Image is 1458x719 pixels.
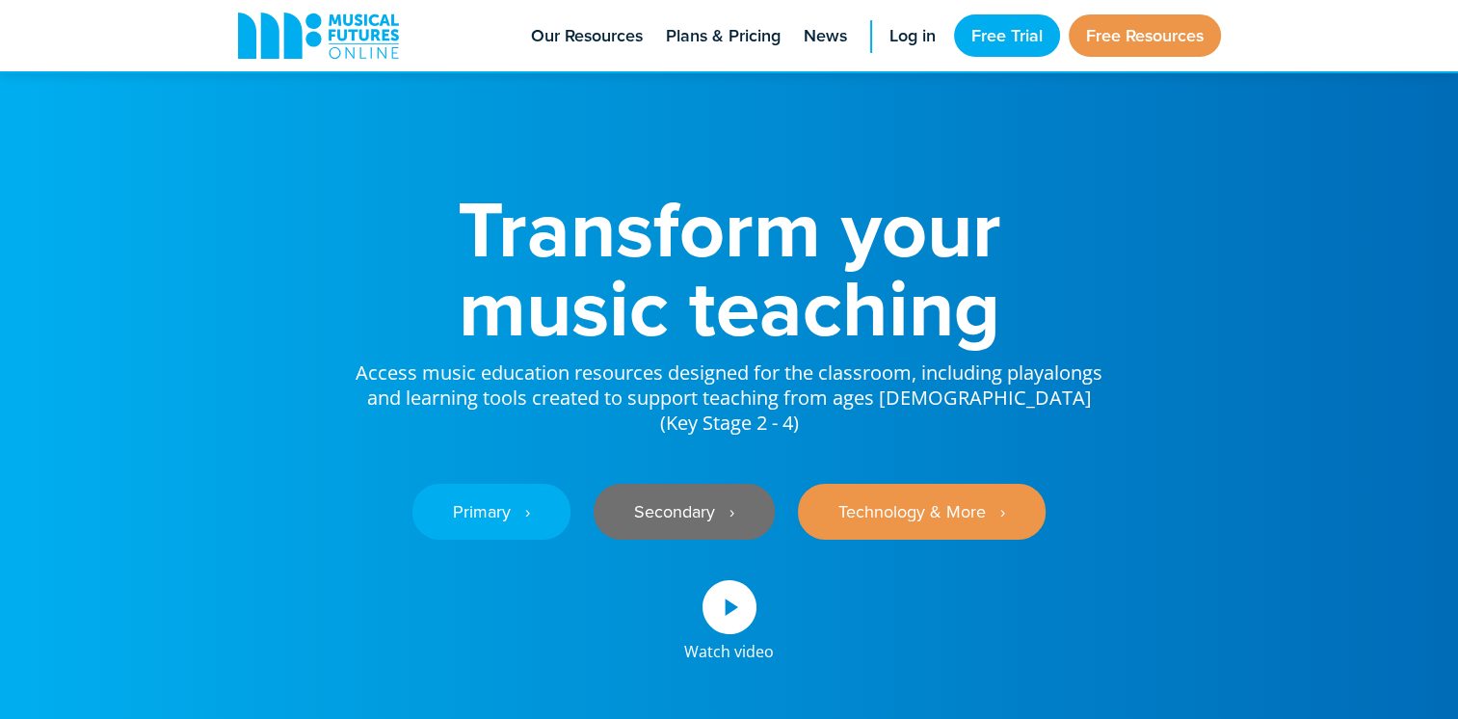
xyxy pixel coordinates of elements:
span: Plans & Pricing [666,23,781,49]
div: Watch video [684,634,774,659]
h1: Transform your music teaching [354,189,1105,347]
span: Our Resources [531,23,643,49]
a: Technology & More ‎‏‏‎ ‎ › [798,484,1046,540]
a: Free Resources [1069,14,1221,57]
a: Primary ‎‏‏‎ ‎ › [412,484,570,540]
p: Access music education resources designed for the classroom, including playalongs and learning to... [354,347,1105,436]
a: Free Trial [954,14,1060,57]
span: Log in [889,23,936,49]
span: News [804,23,847,49]
a: Secondary ‎‏‏‎ ‎ › [594,484,775,540]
